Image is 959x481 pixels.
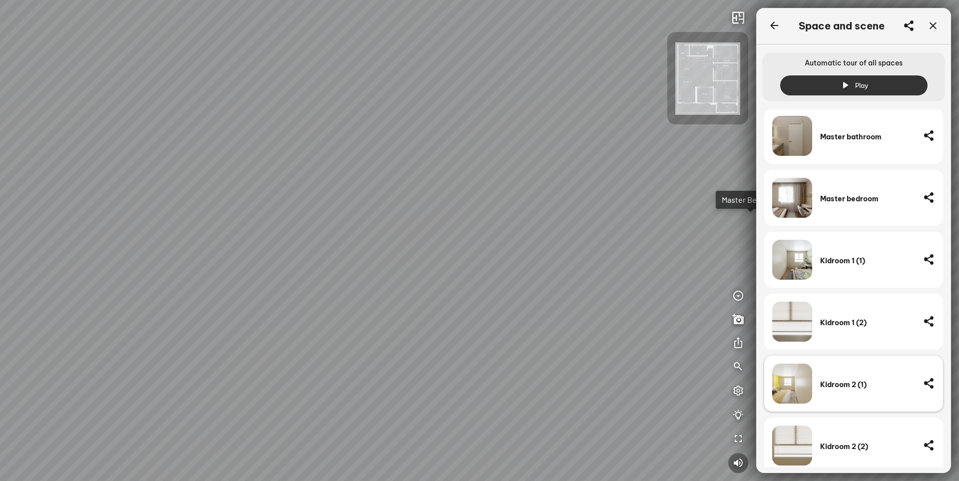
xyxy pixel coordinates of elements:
[855,80,869,90] span: Play
[780,75,928,95] button: Play
[799,20,885,32] div: Space and scene
[820,318,915,327] div: Kidroom 1 (2)
[820,380,915,389] div: Kidroom 2 (1)
[820,132,915,141] div: Master bathroom
[768,52,939,75] span: Automatic tour of all spaces
[722,195,780,205] div: Master Bedroom
[820,256,915,265] div: Kidroom 1 (1)
[820,442,915,451] div: Kidroom 2 (2)
[675,42,740,115] img: Flexfit_Apt1_M__JKL4XAWR2ATG.png
[820,194,915,203] div: Master bedroom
